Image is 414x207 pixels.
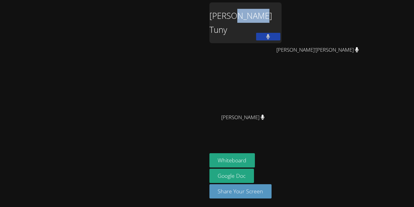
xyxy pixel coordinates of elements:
a: Google Doc [209,169,254,183]
span: [PERSON_NAME] [221,113,265,122]
button: Share Your Screen [209,184,272,198]
span: [PERSON_NAME]'[PERSON_NAME] [276,46,359,54]
button: Whiteboard [209,153,255,167]
div: [PERSON_NAME] Tuny [209,2,282,43]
